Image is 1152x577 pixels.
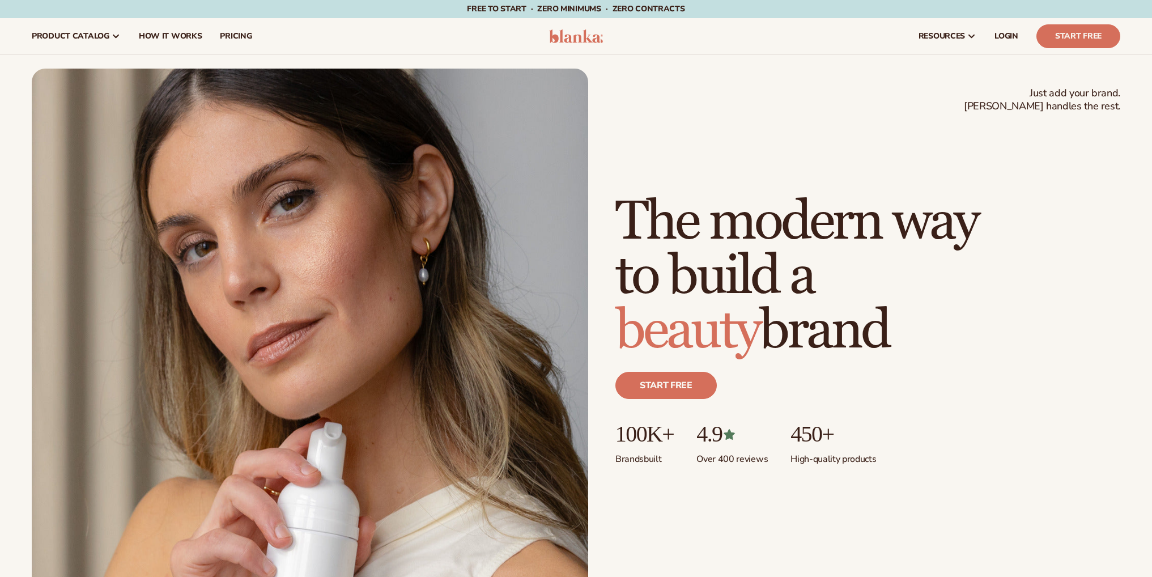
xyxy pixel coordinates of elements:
[615,195,978,358] h1: The modern way to build a brand
[909,18,985,54] a: resources
[919,32,965,41] span: resources
[790,422,876,447] p: 450+
[985,18,1027,54] a: LOGIN
[139,32,202,41] span: How It Works
[220,32,252,41] span: pricing
[994,32,1018,41] span: LOGIN
[696,422,768,447] p: 4.9
[615,422,674,447] p: 100K+
[615,372,717,399] a: Start free
[615,447,674,465] p: Brands built
[130,18,211,54] a: How It Works
[211,18,261,54] a: pricing
[1036,24,1120,48] a: Start Free
[32,32,109,41] span: product catalog
[964,87,1120,113] span: Just add your brand. [PERSON_NAME] handles the rest.
[615,298,759,364] span: beauty
[467,3,685,14] span: Free to start · ZERO minimums · ZERO contracts
[549,29,603,43] img: logo
[790,447,876,465] p: High-quality products
[696,447,768,465] p: Over 400 reviews
[23,18,130,54] a: product catalog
